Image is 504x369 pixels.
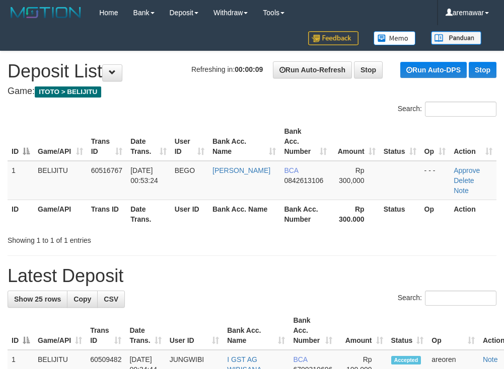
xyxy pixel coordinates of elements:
[8,266,496,286] h1: Latest Deposit
[67,291,98,308] a: Copy
[8,161,34,200] td: 1
[331,122,380,161] th: Amount: activate to sort column ascending
[280,122,330,161] th: Bank Acc. Number: activate to sort column ascending
[398,102,496,117] label: Search:
[74,295,91,303] span: Copy
[339,166,365,185] span: Rp 300,000
[8,231,202,245] div: Showing 1 to 1 of 1 entries
[454,187,469,195] a: Note
[331,200,380,228] th: Rp 300.000
[175,166,195,174] span: BEGO
[454,166,480,174] a: Approve
[86,311,125,350] th: Trans ID: activate to sort column ascending
[469,62,496,78] a: Stop
[420,161,450,200] td: - - -
[97,291,125,308] a: CSV
[8,311,34,350] th: ID: activate to sort column descending
[425,291,496,306] input: Search:
[450,122,496,161] th: Action: activate to sort column ascending
[34,122,87,161] th: Game/API: activate to sort column ascending
[374,31,416,45] img: Button%20Memo.svg
[8,200,34,228] th: ID
[289,311,336,350] th: Bank Acc. Number: activate to sort column ascending
[235,65,263,73] strong: 00:00:09
[273,61,352,78] a: Run Auto-Refresh
[483,355,498,363] a: Note
[400,62,467,78] a: Run Auto-DPS
[171,122,208,161] th: User ID: activate to sort column ascending
[191,65,263,73] span: Refreshing in:
[35,86,101,98] span: ITOTO > BELIJITU
[420,122,450,161] th: Op: activate to sort column ascending
[431,31,481,45] img: panduan.png
[8,61,496,81] h1: Deposit List
[130,166,158,185] span: [DATE] 00:53:24
[454,176,474,185] a: Delete
[171,200,208,228] th: User ID
[8,291,67,308] a: Show 25 rows
[208,122,280,161] th: Bank Acc. Name: activate to sort column ascending
[223,311,289,350] th: Bank Acc. Name: activate to sort column ascending
[398,291,496,306] label: Search:
[293,355,307,363] span: BCA
[125,311,165,350] th: Date Trans.: activate to sort column ascending
[208,200,280,228] th: Bank Acc. Name
[284,166,298,174] span: BCA
[354,61,383,78] a: Stop
[380,122,420,161] th: Status: activate to sort column ascending
[336,311,387,350] th: Amount: activate to sort column ascending
[450,200,496,228] th: Action
[8,86,496,97] h4: Game:
[280,200,330,228] th: Bank Acc. Number
[212,166,270,174] a: [PERSON_NAME]
[87,200,127,228] th: Trans ID
[380,200,420,228] th: Status
[87,122,127,161] th: Trans ID: activate to sort column ascending
[420,200,450,228] th: Op
[34,311,86,350] th: Game/API: activate to sort column ascending
[308,31,358,45] img: Feedback.jpg
[104,295,118,303] span: CSV
[14,295,61,303] span: Show 25 rows
[91,166,122,174] span: 60516767
[391,356,421,364] span: Accepted
[8,122,34,161] th: ID: activate to sort column descending
[34,200,87,228] th: Game/API
[34,161,87,200] td: BELIJITU
[126,122,170,161] th: Date Trans.: activate to sort column ascending
[387,311,428,350] th: Status: activate to sort column ascending
[8,5,84,20] img: MOTION_logo.png
[166,311,224,350] th: User ID: activate to sort column ascending
[427,311,479,350] th: Op: activate to sort column ascending
[425,102,496,117] input: Search:
[284,176,323,185] span: Copy 0842613106 to clipboard
[126,200,170,228] th: Date Trans.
